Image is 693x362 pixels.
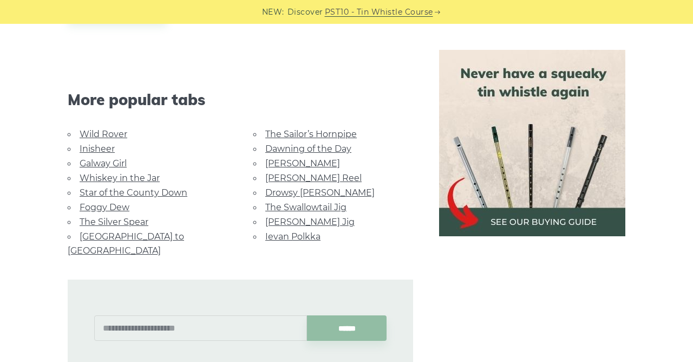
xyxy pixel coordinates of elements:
[68,90,413,109] span: More popular tabs
[80,144,115,154] a: Inisheer
[439,50,625,236] img: tin whistle buying guide
[265,158,340,169] a: [PERSON_NAME]
[68,231,184,256] a: [GEOGRAPHIC_DATA] to [GEOGRAPHIC_DATA]
[265,217,355,227] a: [PERSON_NAME] Jig
[80,188,187,198] a: Star of the County Down
[325,6,433,18] a: PST10 - Tin Whistle Course
[265,173,362,183] a: [PERSON_NAME] Reel
[80,173,160,183] a: Whiskey in the Jar
[80,217,148,227] a: The Silver Spear
[265,144,351,154] a: Dawning of the Day
[262,6,284,18] span: NEW:
[265,129,357,139] a: The Sailor’s Hornpipe
[80,158,127,169] a: Galway Girl
[80,202,129,212] a: Foggy Dew
[265,231,321,242] a: Ievan Polkka
[287,6,323,18] span: Discover
[265,202,346,212] a: The Swallowtail Jig
[80,129,127,139] a: Wild Rover
[265,188,375,198] a: Drowsy [PERSON_NAME]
